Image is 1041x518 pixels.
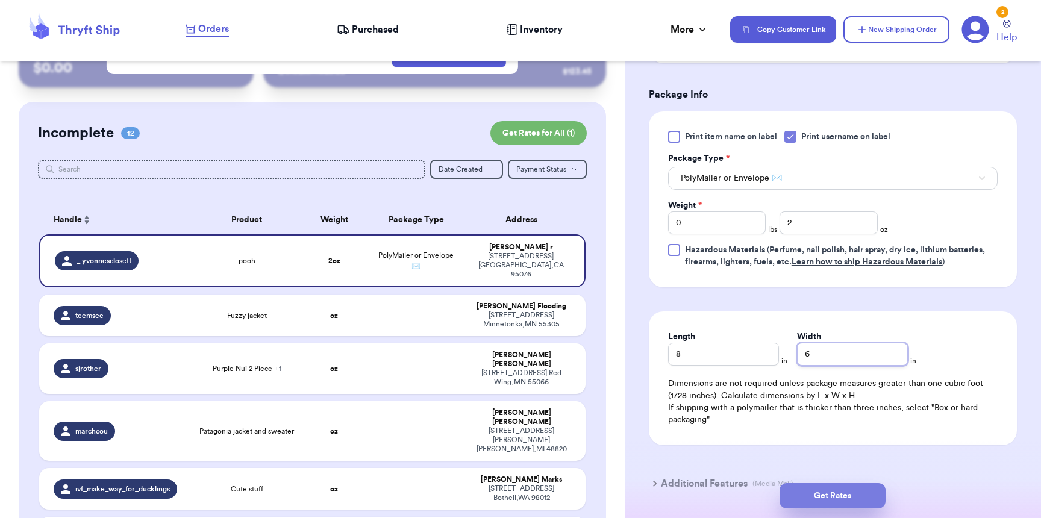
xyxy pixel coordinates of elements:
[75,364,101,373] span: sjrother
[880,225,888,234] span: oz
[213,364,281,373] span: Purple Nui 2 Piece
[38,160,425,179] input: Search
[685,246,985,266] span: (Perfume, nail polish, hair spray, dry ice, lithium batteries, firearms, lighters, fuels, etc. )
[685,131,777,143] span: Print item name on label
[996,6,1008,18] div: 2
[465,205,585,234] th: Address
[231,484,263,494] span: Cute stuff
[649,87,1017,102] h3: Package Info
[75,426,108,436] span: marchcou
[668,402,998,426] p: If shipping with a polymailer that is thicker than three inches, select "Box or hard packaging".
[516,166,566,173] span: Payment Status
[199,426,294,436] span: Patagonia jacket and sweater
[239,256,255,266] span: pooh
[668,331,695,343] label: Length
[330,312,338,319] strong: oz
[192,205,301,234] th: Product
[780,483,886,508] button: Get Rates
[472,369,571,387] div: [STREET_ADDRESS] Red Wing , MN 55066
[472,302,571,311] div: [PERSON_NAME] Flooding
[472,311,571,329] div: [STREET_ADDRESS] Minnetonka , MN 55305
[301,205,367,234] th: Weight
[77,256,131,266] span: _.yvonnesclosett
[490,121,587,145] button: Get Rates for All (1)
[797,331,821,343] label: Width
[275,365,281,372] span: + 1
[227,311,267,320] span: Fuzzy jacket
[198,22,229,36] span: Orders
[328,257,340,264] strong: 2 oz
[563,66,592,78] div: $ 123.45
[352,22,399,37] span: Purchased
[33,58,239,78] p: $ 0.00
[781,356,787,366] span: in
[330,428,338,435] strong: oz
[439,166,483,173] span: Date Created
[82,213,92,227] button: Sort ascending
[961,16,989,43] a: 2
[768,225,777,234] span: lbs
[472,408,571,426] div: [PERSON_NAME] [PERSON_NAME]
[472,426,571,454] div: [STREET_ADDRESS][PERSON_NAME] [PERSON_NAME] , MI 48820
[792,258,942,266] a: Learn how to ship Hazardous Materials
[472,243,569,252] div: [PERSON_NAME] r
[668,378,998,426] div: Dimensions are not required unless package measures greater than one cubic foot (1728 inches). Ca...
[681,172,782,184] span: PolyMailer or Envelope ✉️
[801,131,890,143] span: Print username on label
[330,365,338,372] strong: oz
[520,22,563,37] span: Inventory
[671,22,708,37] div: More
[472,484,571,502] div: [STREET_ADDRESS] Bothell , WA 98012
[54,214,82,226] span: Handle
[730,16,836,43] button: Copy Customer Link
[337,22,399,37] a: Purchased
[38,123,114,143] h2: Incomplete
[508,160,587,179] button: Payment Status
[507,22,563,37] a: Inventory
[472,475,571,484] div: [PERSON_NAME] Marks
[186,22,229,37] a: Orders
[996,20,1017,45] a: Help
[472,351,571,369] div: [PERSON_NAME] [PERSON_NAME]
[668,167,998,190] button: PolyMailer or Envelope ✉️
[378,252,454,270] span: PolyMailer or Envelope ✉️
[121,127,140,139] span: 12
[330,485,338,493] strong: oz
[430,160,503,179] button: Date Created
[472,252,569,279] div: [STREET_ADDRESS] [GEOGRAPHIC_DATA] , CA 95076
[75,484,170,494] span: ivf_make_way_for_ducklings
[668,199,702,211] label: Weight
[843,16,949,43] button: New Shipping Order
[685,246,765,254] span: Hazardous Materials
[668,152,730,164] label: Package Type
[367,205,465,234] th: Package Type
[910,356,916,366] span: in
[75,311,104,320] span: teemsee
[996,30,1017,45] span: Help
